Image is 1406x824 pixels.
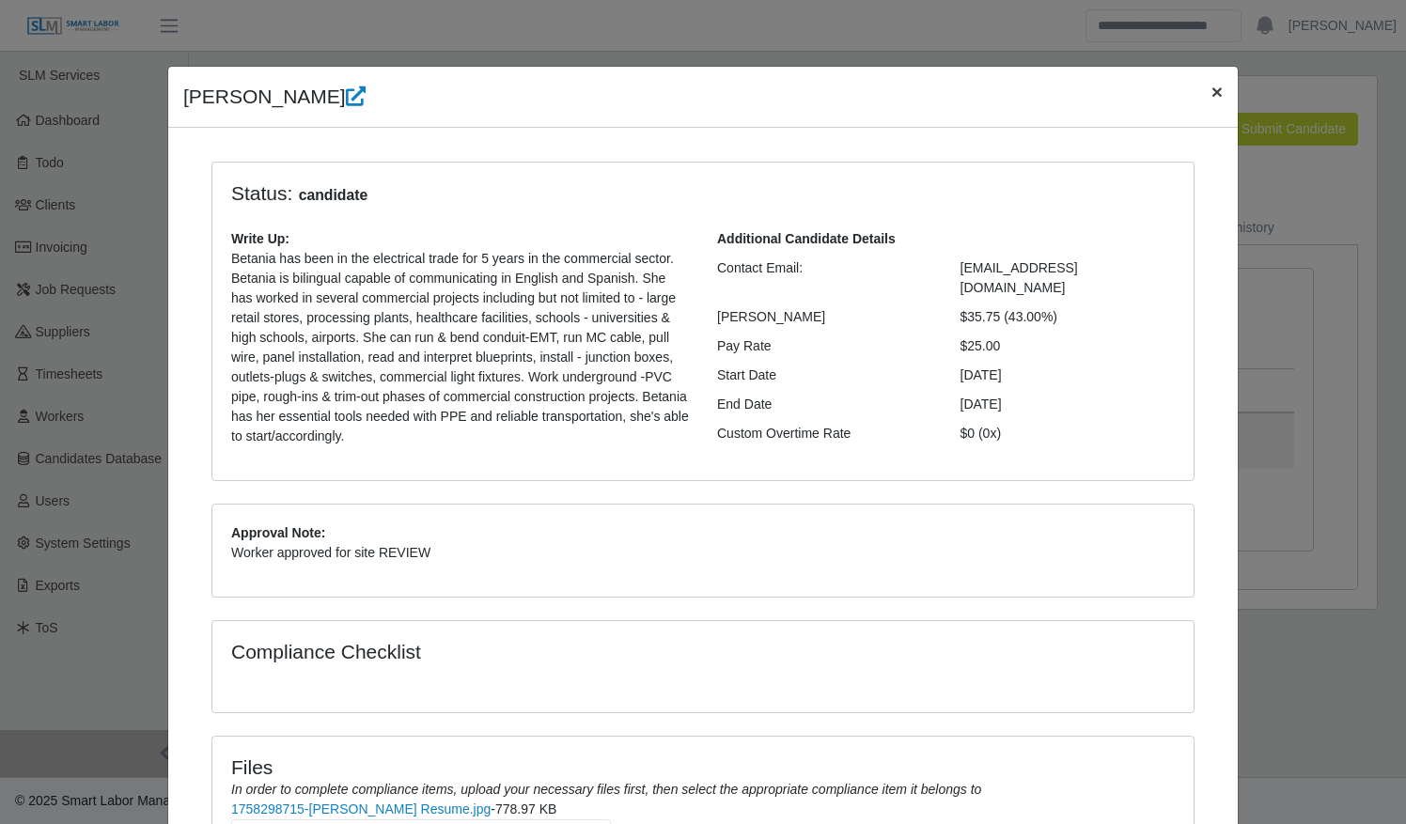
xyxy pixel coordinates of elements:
div: Start Date [703,365,946,385]
b: Additional Candidate Details [717,231,896,246]
h4: [PERSON_NAME] [183,82,366,112]
div: [PERSON_NAME] [703,307,946,327]
button: Close [1196,67,1238,117]
h4: Status: [231,181,932,207]
span: candidate [292,184,373,207]
div: End Date [703,395,946,414]
div: Contact Email: [703,258,946,298]
div: $25.00 [946,336,1190,356]
span: × [1211,81,1223,102]
div: [DATE] [946,365,1190,385]
div: Custom Overtime Rate [703,424,946,443]
span: [DATE] [961,396,1002,412]
h4: Files [231,755,1175,779]
p: Betania has been in the electrical trade for 5 years in the commercial sector. Betania is bilingu... [231,249,689,446]
span: $0 (0x) [961,426,1002,441]
span: [EMAIL_ADDRESS][DOMAIN_NAME] [961,260,1078,295]
b: Approval Note: [231,525,325,540]
h4: Compliance Checklist [231,640,851,663]
b: Write Up: [231,231,289,246]
div: $35.75 (43.00%) [946,307,1190,327]
div: Pay Rate [703,336,946,356]
p: Worker approved for site REVIEW [231,543,1175,563]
